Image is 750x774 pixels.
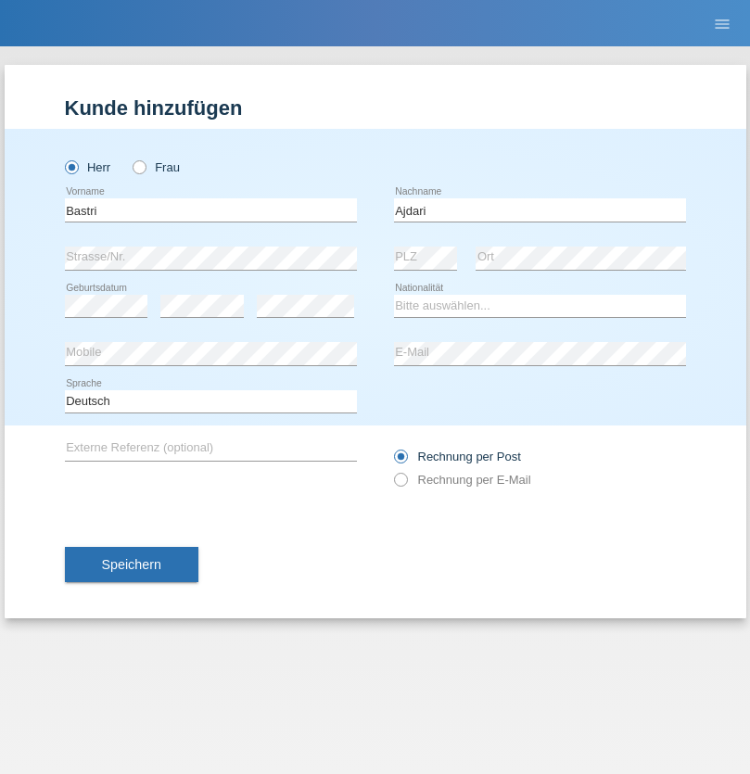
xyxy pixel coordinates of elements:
[704,18,741,29] a: menu
[394,450,521,463] label: Rechnung per Post
[65,160,77,172] input: Herr
[133,160,180,174] label: Frau
[133,160,145,172] input: Frau
[65,160,111,174] label: Herr
[394,473,406,496] input: Rechnung per E-Mail
[65,96,686,120] h1: Kunde hinzufügen
[102,557,161,572] span: Speichern
[394,450,406,473] input: Rechnung per Post
[65,547,198,582] button: Speichern
[394,473,531,487] label: Rechnung per E-Mail
[713,15,731,33] i: menu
